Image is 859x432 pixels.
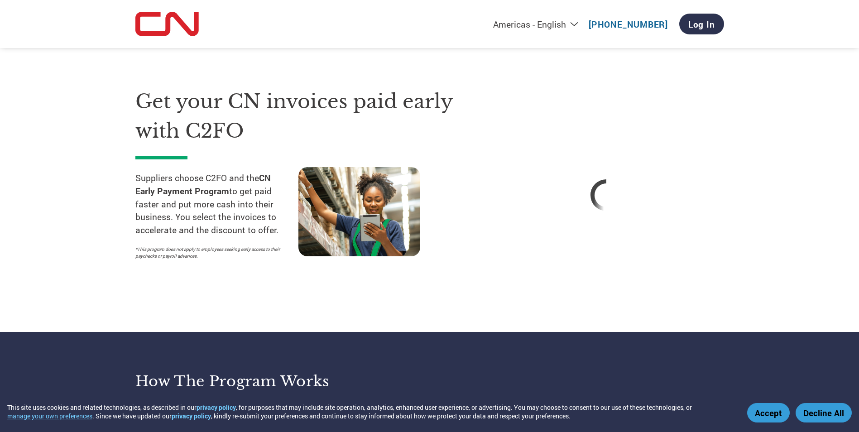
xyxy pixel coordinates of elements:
a: privacy policy [172,412,211,420]
button: Decline All [796,403,852,422]
a: privacy policy [197,403,236,412]
img: CN [135,12,199,37]
h3: How the program works [135,372,418,390]
a: Log In [679,14,724,34]
p: *This program does not apply to employees seeking early access to their paychecks or payroll adva... [135,246,289,259]
div: This site uses cookies and related technologies, as described in our , for purposes that may incl... [7,403,734,420]
strong: CN Early Payment Program [135,172,271,197]
a: [PHONE_NUMBER] [589,19,668,30]
button: Accept [747,403,790,422]
img: supply chain worker [298,167,420,256]
h1: Get your CN invoices paid early with C2FO [135,87,461,145]
p: Suppliers choose C2FO and the to get paid faster and put more cash into their business. You selec... [135,172,298,237]
button: manage your own preferences [7,412,92,420]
